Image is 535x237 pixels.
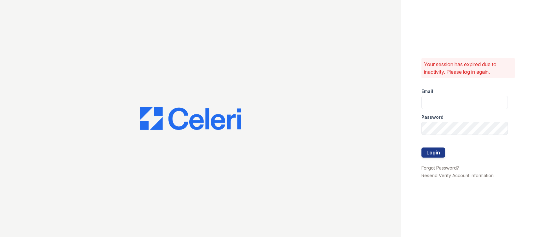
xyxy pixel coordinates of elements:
[421,88,433,95] label: Email
[421,147,445,158] button: Login
[421,165,459,171] a: Forgot Password?
[424,61,512,76] p: Your session has expired due to inactivity. Please log in again.
[421,173,494,178] a: Resend Verify Account Information
[140,107,241,130] img: CE_Logo_Blue-a8612792a0a2168367f1c8372b55b34899dd931a85d93a1a3d3e32e68fde9ad4.png
[421,114,444,120] label: Password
